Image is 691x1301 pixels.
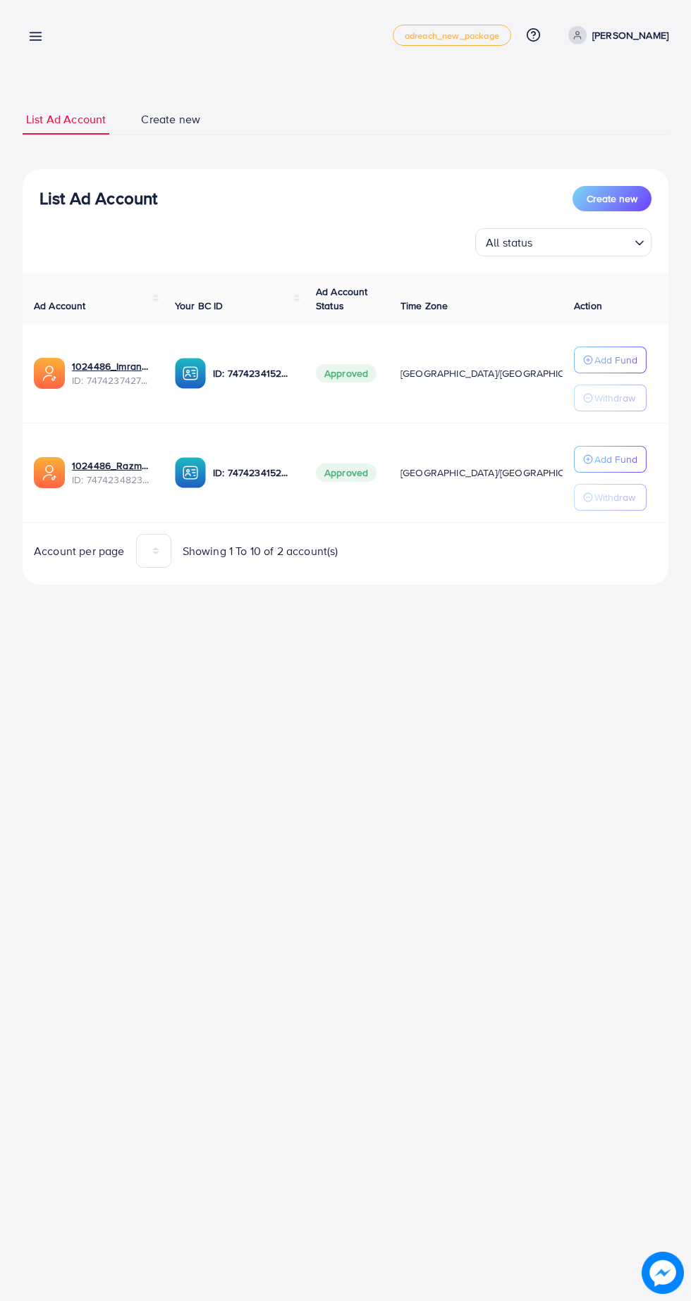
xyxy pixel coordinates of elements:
[400,466,597,480] span: [GEOGRAPHIC_DATA]/[GEOGRAPHIC_DATA]
[483,232,536,253] span: All status
[574,385,647,411] button: Withdraw
[594,351,637,368] p: Add Fund
[72,359,152,373] a: 1024486_Imran_1740231528988
[594,489,635,506] p: Withdraw
[592,27,668,44] p: [PERSON_NAME]
[34,543,125,559] span: Account per page
[537,230,629,253] input: Search for option
[39,188,157,208] h3: List Ad Account
[393,25,511,46] a: adreach_new_package
[316,463,377,482] span: Approved
[316,285,368,313] span: Ad Account Status
[34,457,65,488] img: ic-ads-acc.e4c84228.svg
[594,451,637,468] p: Add Fund
[587,192,637,206] span: Create new
[574,299,602,313] span: Action
[26,111,106,127] span: List Ad Account
[642,1252,684,1294] img: image
[213,365,293,382] p: ID: 7474234152863678481
[175,299,224,313] span: Your BC ID
[475,228,652,256] div: Search for option
[574,347,647,373] button: Add Fund
[400,299,448,313] span: Time Zone
[563,26,668,44] a: [PERSON_NAME]
[72,473,152,487] span: ID: 7474234823184416769
[72,459,152,473] a: 1024486_Razman_1740230915595
[574,446,647,473] button: Add Fund
[34,299,86,313] span: Ad Account
[141,111,200,127] span: Create new
[72,359,152,388] div: <span class='underline'>1024486_Imran_1740231528988</span></br>7474237427478233089
[594,390,635,406] p: Withdraw
[316,364,377,382] span: Approved
[405,31,499,40] span: adreach_new_package
[183,543,338,559] span: Showing 1 To 10 of 2 account(s)
[175,358,206,389] img: ic-ba-acc.ded83a64.svg
[573,186,652,211] button: Create new
[400,366,597,380] span: [GEOGRAPHIC_DATA]/[GEOGRAPHIC_DATA]
[574,484,647,511] button: Withdraw
[213,464,293,481] p: ID: 7474234152863678481
[72,459,152,487] div: <span class='underline'>1024486_Razman_1740230915595</span></br>7474234823184416769
[175,457,206,488] img: ic-ba-acc.ded83a64.svg
[72,373,152,387] span: ID: 7474237427478233089
[34,358,65,389] img: ic-ads-acc.e4c84228.svg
